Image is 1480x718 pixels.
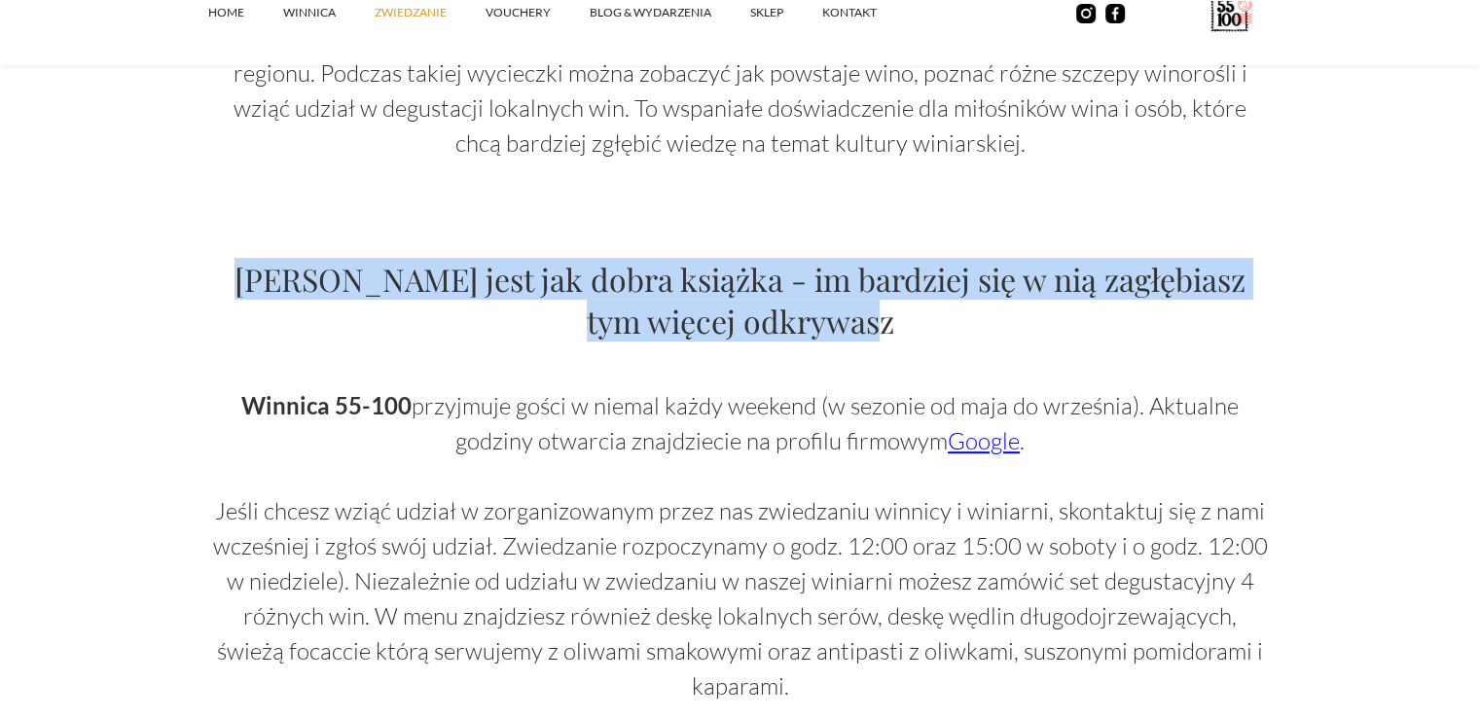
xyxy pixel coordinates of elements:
p: Zwiedzanie winnicy to fascynująca przygoda, która pozwala odkryć tajniki produkcji wina i poznać ... [209,20,1272,161]
a: Google [948,426,1020,455]
h2: [PERSON_NAME] jest jak dobra książka - im bardziej się w nią zagłębiasz tym więcej odkrywasz [209,258,1272,341]
strong: Winnica 55-100 [241,391,412,419]
p: przyjmuje gości w niemal każdy weekend (w sezonie od maja do września). Aktualne godziny otwarcia... [209,388,1272,703]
